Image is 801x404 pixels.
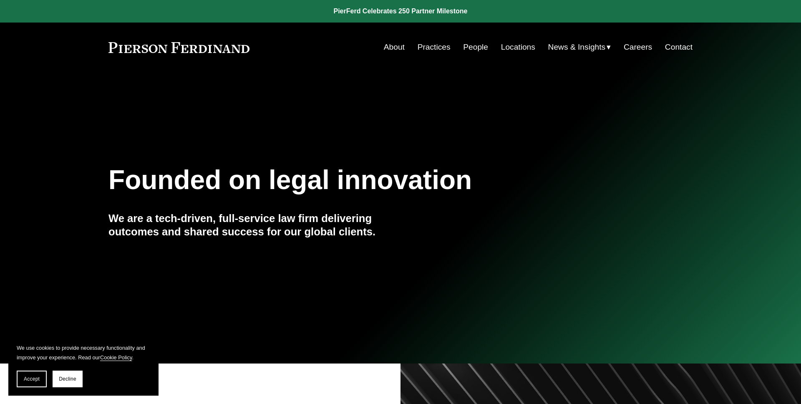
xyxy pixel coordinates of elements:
[100,354,132,361] a: Cookie Policy
[501,39,535,55] a: Locations
[463,39,488,55] a: People
[418,39,451,55] a: Practices
[17,343,150,362] p: We use cookies to provide necessary functionality and improve your experience. Read our .
[53,371,83,387] button: Decline
[665,39,693,55] a: Contact
[548,39,611,55] a: folder dropdown
[384,39,405,55] a: About
[17,371,47,387] button: Accept
[108,165,595,195] h1: Founded on legal innovation
[59,376,76,382] span: Decline
[548,40,606,55] span: News & Insights
[24,376,40,382] span: Accept
[108,212,400,239] h4: We are a tech-driven, full-service law firm delivering outcomes and shared success for our global...
[624,39,652,55] a: Careers
[8,335,159,396] section: Cookie banner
